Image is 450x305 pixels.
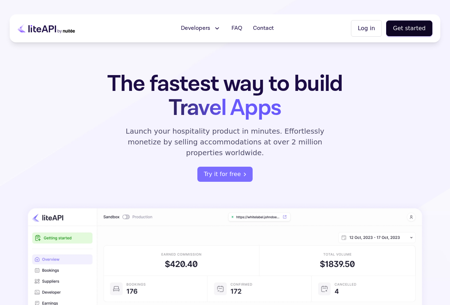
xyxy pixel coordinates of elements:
[227,21,247,36] a: FAQ
[181,24,210,33] span: Developers
[386,20,432,36] button: Get started
[253,24,274,33] span: Contact
[117,126,333,158] p: Launch your hospitality product in minutes. Effortlessly monetize by selling accommodations at ov...
[177,21,225,36] button: Developers
[197,167,253,182] a: register
[351,20,382,37] button: Log in
[231,24,242,33] span: FAQ
[249,21,278,36] a: Contact
[169,93,281,123] span: Travel Apps
[85,72,365,120] h1: The fastest way to build
[197,167,253,182] button: Try it for free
